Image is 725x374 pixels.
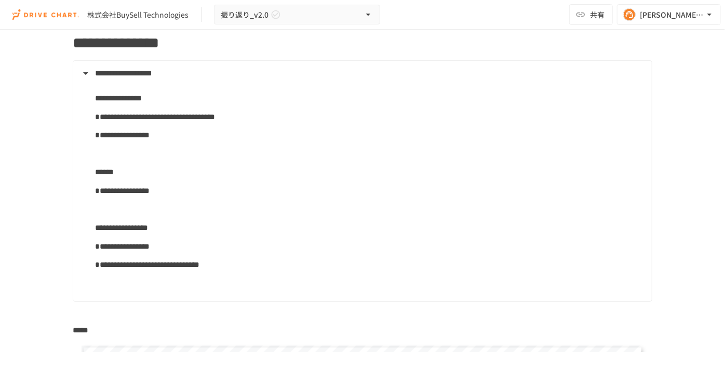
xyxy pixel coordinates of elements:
[214,5,380,25] button: 振り返り_v2.0
[569,4,613,25] button: 共有
[590,9,605,20] span: 共有
[87,9,189,20] div: 株式会社BuySell Technologies
[640,8,704,21] div: [PERSON_NAME][EMAIL_ADDRESS][DOMAIN_NAME]
[221,8,268,21] span: 振り返り_v2.0
[617,4,721,25] button: [PERSON_NAME][EMAIL_ADDRESS][DOMAIN_NAME]
[12,6,79,23] img: i9VDDS9JuLRLX3JIUyK59LcYp6Y9cayLPHs4hOxMB9W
